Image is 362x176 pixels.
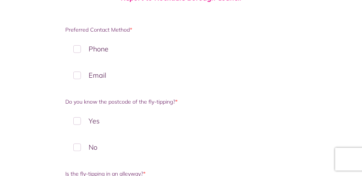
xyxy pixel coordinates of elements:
[65,136,296,158] label: No
[65,110,296,132] label: Yes
[65,26,296,34] label: Preferred Contact Method
[65,98,296,106] label: Do you know the postcode of the fly-tipping?
[65,64,296,86] label: Email
[65,38,296,60] label: Phone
